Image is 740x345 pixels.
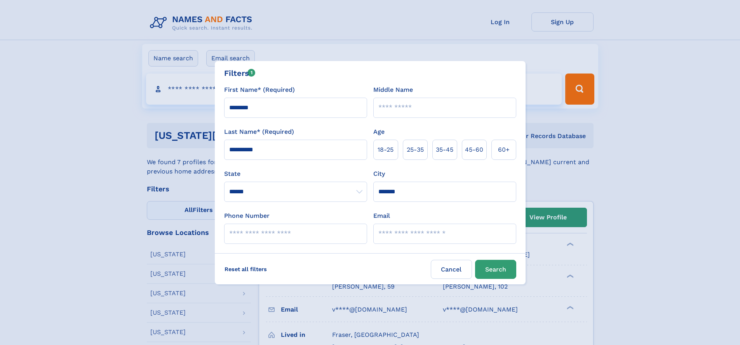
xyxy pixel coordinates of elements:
label: Reset all filters [219,260,272,278]
label: Middle Name [373,85,413,95]
span: 60+ [498,145,510,154]
span: 35‑45 [436,145,453,154]
label: City [373,169,385,179]
label: First Name* (Required) [224,85,295,95]
label: State [224,169,367,179]
span: 25‑35 [407,145,424,154]
label: Age [373,127,385,137]
span: 18‑25 [378,145,394,154]
label: Cancel [431,260,472,279]
label: Last Name* (Required) [224,127,294,137]
div: Filters [224,67,256,79]
label: Email [373,211,390,221]
label: Phone Number [224,211,270,221]
button: Search [475,260,516,279]
span: 45‑60 [465,145,483,154]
